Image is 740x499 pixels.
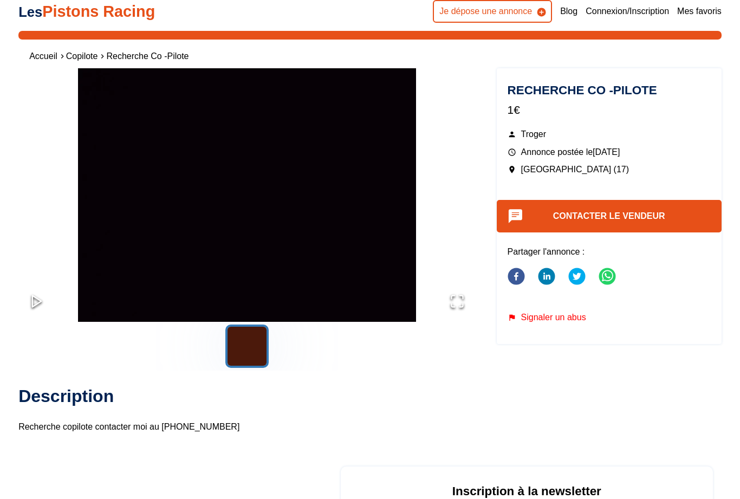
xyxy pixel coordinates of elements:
p: 1€ [508,102,711,118]
a: Connexion/Inscription [586,5,669,17]
div: Thumbnail Navigation [18,325,475,368]
span: Les [18,4,42,20]
h1: Recherche Co -Pilote [508,85,711,96]
div: Go to Slide 1 [18,68,475,322]
a: LesPistons Racing [18,3,155,20]
button: facebook [508,261,525,294]
a: Accueil [29,51,57,61]
div: Signaler un abus [508,313,711,322]
button: whatsapp [599,261,616,294]
button: Go to Slide 1 [225,325,269,368]
img: image [18,68,475,322]
a: Copilote [66,51,98,61]
button: Play or Pause Slideshow [18,283,55,322]
h2: Description [18,385,475,407]
button: Contacter le vendeur [497,200,722,232]
p: Partager l'annonce : [508,246,711,258]
p: [GEOGRAPHIC_DATA] (17) [508,164,711,176]
p: Annonce postée le [DATE] [508,146,711,158]
p: Recherche copilote contacter moi au [PHONE_NUMBER] [18,421,475,433]
a: Blog [560,5,577,17]
p: Troger [508,128,711,140]
a: Mes favoris [677,5,722,17]
a: Recherche Co -Pilote [106,51,189,61]
button: twitter [568,261,586,294]
button: Open Fullscreen [439,283,476,322]
button: linkedin [538,261,555,294]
